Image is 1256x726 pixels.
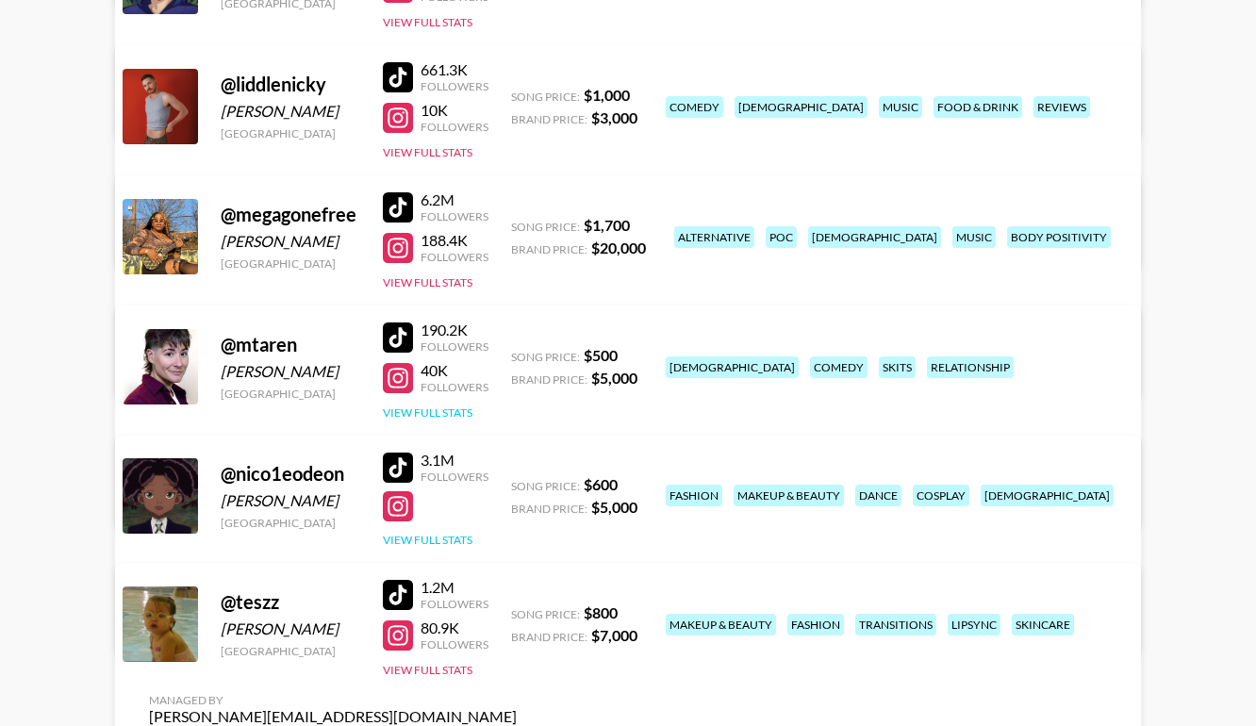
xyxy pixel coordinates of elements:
span: Brand Price: [511,630,587,644]
div: transitions [855,614,936,635]
span: Brand Price: [511,112,587,126]
div: [PERSON_NAME] [221,102,360,121]
span: Song Price: [511,90,580,104]
div: [GEOGRAPHIC_DATA] [221,387,360,401]
div: lipsync [948,614,1000,635]
button: View Full Stats [383,533,472,547]
span: Brand Price: [511,242,587,256]
div: makeup & beauty [734,485,844,506]
div: music [879,96,922,118]
div: poc [766,226,797,248]
div: music [952,226,996,248]
div: [DEMOGRAPHIC_DATA] [808,226,941,248]
span: Song Price: [511,220,580,234]
span: Song Price: [511,350,580,364]
div: body positivity [1007,226,1111,248]
div: [PERSON_NAME] [221,232,360,251]
strong: $ 3,000 [591,108,637,126]
div: 40K [421,361,488,380]
div: 1.2M [421,578,488,597]
div: Followers [421,637,488,652]
button: View Full Stats [383,405,472,420]
div: Followers [421,380,488,394]
div: Followers [421,250,488,264]
div: @ liddlenicky [221,73,360,96]
div: [GEOGRAPHIC_DATA] [221,516,360,530]
div: [DEMOGRAPHIC_DATA] [981,485,1114,506]
div: [PERSON_NAME] [221,491,360,510]
div: relationship [927,356,1014,378]
div: skits [879,356,916,378]
div: dance [855,485,901,506]
div: food & drink [934,96,1022,118]
button: View Full Stats [383,145,472,159]
div: Followers [421,470,488,484]
span: Brand Price: [511,502,587,516]
div: [PERSON_NAME] [221,362,360,381]
button: View Full Stats [383,663,472,677]
div: comedy [666,96,723,118]
div: 661.3K [421,60,488,79]
span: Brand Price: [511,372,587,387]
strong: $ 600 [584,475,618,493]
div: @ nico1eodeon [221,462,360,486]
div: reviews [1033,96,1090,118]
div: 80.9K [421,619,488,637]
div: Managed By [149,693,517,707]
div: 190.2K [421,321,488,339]
strong: $ 5,000 [591,498,637,516]
div: [GEOGRAPHIC_DATA] [221,256,360,271]
div: alternative [674,226,754,248]
div: fashion [787,614,844,635]
div: [GEOGRAPHIC_DATA] [221,644,360,658]
button: View Full Stats [383,15,472,29]
strong: $ 1,000 [584,86,630,104]
div: Followers [421,120,488,134]
div: cosplay [913,485,969,506]
strong: $ 20,000 [591,239,646,256]
div: 3.1M [421,451,488,470]
div: [DEMOGRAPHIC_DATA] [666,356,799,378]
div: skincare [1012,614,1074,635]
strong: $ 800 [584,603,618,621]
strong: $ 5,000 [591,369,637,387]
button: View Full Stats [383,275,472,289]
strong: $ 500 [584,346,618,364]
div: Followers [421,79,488,93]
span: Song Price: [511,479,580,493]
span: Song Price: [511,607,580,621]
div: [PERSON_NAME] [221,619,360,638]
div: [GEOGRAPHIC_DATA] [221,126,360,140]
div: 6.2M [421,190,488,209]
strong: $ 1,700 [584,216,630,234]
div: 10K [421,101,488,120]
div: @ megagonefree [221,203,360,226]
div: @ teszz [221,590,360,614]
div: [DEMOGRAPHIC_DATA] [735,96,868,118]
div: Followers [421,339,488,354]
div: 188.4K [421,231,488,250]
div: Followers [421,597,488,611]
strong: $ 7,000 [591,626,637,644]
div: [PERSON_NAME][EMAIL_ADDRESS][DOMAIN_NAME] [149,707,517,726]
div: @ mtaren [221,333,360,356]
div: fashion [666,485,722,506]
div: comedy [810,356,868,378]
div: Followers [421,209,488,223]
div: makeup & beauty [666,614,776,635]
